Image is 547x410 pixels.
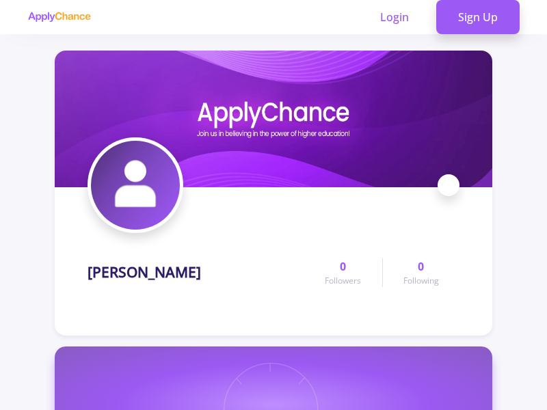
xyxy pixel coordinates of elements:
img: moein farahicover image [55,51,492,187]
h1: [PERSON_NAME] [88,264,201,281]
span: Following [403,275,439,287]
a: 0Following [382,258,459,287]
img: applychance logo text only [27,12,91,23]
a: 0Followers [304,258,382,287]
span: 0 [418,258,424,275]
span: Followers [325,275,361,287]
span: 0 [340,258,346,275]
img: moein farahiavatar [91,141,180,230]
